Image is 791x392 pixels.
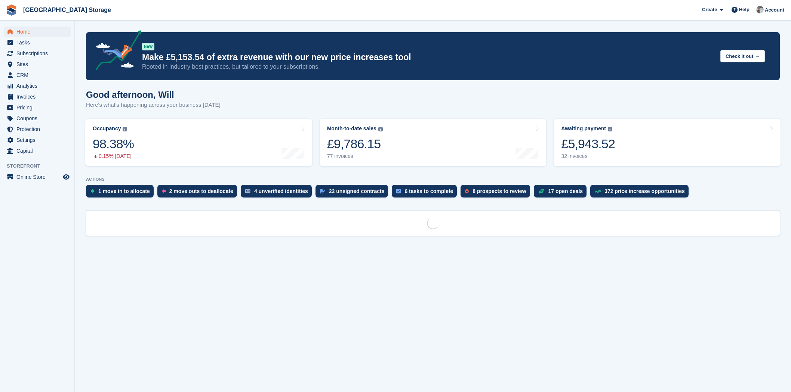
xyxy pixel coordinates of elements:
[16,27,61,37] span: Home
[604,188,685,194] div: 372 price increase opportunities
[16,113,61,124] span: Coupons
[4,59,71,69] a: menu
[4,102,71,113] a: menu
[16,59,61,69] span: Sites
[254,188,308,194] div: 4 unverified identities
[4,37,71,48] a: menu
[85,119,312,166] a: Occupancy 98.38% 0.15% [DATE]
[392,185,461,201] a: 6 tasks to complete
[86,90,221,100] h1: Good afternoon, Will
[608,127,612,131] img: icon-info-grey-7440780725fd019a000dd9b08b2336e03edf1995a4989e88bcd33f0948082b44.svg
[548,188,583,194] div: 17 open deals
[378,127,383,131] img: icon-info-grey-7440780725fd019a000dd9b08b2336e03edf1995a4989e88bcd33f0948082b44.svg
[86,185,157,201] a: 1 move in to allocate
[4,81,71,91] a: menu
[142,43,154,50] div: NEW
[90,189,95,193] img: move_ins_to_allocate_icon-fdf77a2bb77ea45bf5b3d319d69a93e2d87916cf1d5bf7949dd705db3b84f3ca.svg
[404,188,453,194] div: 6 tasks to complete
[20,4,114,16] a: [GEOGRAPHIC_DATA] Storage
[16,48,61,59] span: Subscriptions
[4,48,71,59] a: menu
[245,189,250,193] img: verify_identity-adf6edd0f0f0b5bbfe63781bf79b02c33cf7c696d77639b501bdc392416b5a36.svg
[4,70,71,80] a: menu
[595,190,601,193] img: price_increase_opportunities-93ffe204e8149a01c8c9dc8f82e8f89637d9d84a8eef4429ea346261dce0b2c0.svg
[62,172,71,181] a: Preview store
[465,189,469,193] img: prospect-51fa495bee0391a8d652442698ab0144808aea92771e9ea1ae160a38d050c398.svg
[320,119,547,166] a: Month-to-date sales £9,786.15 77 invoices
[316,185,392,201] a: 22 unsigned contracts
[739,6,750,13] span: Help
[554,119,781,166] a: Awaiting payment £5,943.52 32 invoices
[162,189,166,193] img: move_outs_to_deallocate_icon-f764333ba52eb49d3ac5e1228854f67142a1ed5810a6f6cc68b1a99e826820c5.svg
[7,162,74,170] span: Storefront
[93,153,134,159] div: 0.15% [DATE]
[4,27,71,37] a: menu
[89,30,142,73] img: price-adjustments-announcement-icon-8257ccfd72463d97f412b2fc003d46551f7dbcb40ab6d574587a9cd5c0d94...
[702,6,717,13] span: Create
[86,177,780,182] p: ACTIONS
[396,189,401,193] img: task-75834270c22a3079a89374b754ae025e5fb1db73e45f91037f5363f120a921f8.svg
[123,127,127,131] img: icon-info-grey-7440780725fd019a000dd9b08b2336e03edf1995a4989e88bcd33f0948082b44.svg
[538,189,545,194] img: deal-1b604bf984904fb50ccaf53a9ad4b4a5d6e5aea283cecdc64d6e3604feb123c2.svg
[473,188,526,194] div: 8 prospects to review
[4,91,71,102] a: menu
[16,70,61,80] span: CRM
[16,91,61,102] span: Invoices
[16,135,61,145] span: Settings
[142,52,714,63] p: Make £5,153.54 of extra revenue with our new price increases tool
[157,185,241,201] a: 2 move outs to deallocate
[534,185,591,201] a: 17 open deals
[327,136,383,152] div: £9,786.15
[16,81,61,91] span: Analytics
[590,185,692,201] a: 372 price increase opportunities
[327,153,383,159] div: 77 invoices
[241,185,316,201] a: 4 unverified identities
[4,135,71,145] a: menu
[169,188,233,194] div: 2 move outs to deallocate
[4,146,71,156] a: menu
[16,172,61,182] span: Online Store
[98,188,150,194] div: 1 move in to allocate
[93,125,121,132] div: Occupancy
[561,125,606,132] div: Awaiting payment
[320,189,325,193] img: contract_signature_icon-13c848040528278c33f63329250d36e43548de30e8caae1d1a13099fd9432cc5.svg
[561,136,615,152] div: £5,943.52
[329,188,385,194] div: 22 unsigned contracts
[461,185,533,201] a: 8 prospects to review
[16,124,61,134] span: Protection
[4,113,71,124] a: menu
[4,124,71,134] a: menu
[6,4,17,16] img: stora-icon-8386f47178a22dfd0bd8f6a31ec36ba5ce8667c1dd55bd0f319d3a0aa187defe.svg
[86,101,221,109] p: Here's what's happening across your business [DATE]
[16,37,61,48] span: Tasks
[93,136,134,152] div: 98.38%
[4,172,71,182] a: menu
[16,146,61,156] span: Capital
[561,153,615,159] div: 32 invoices
[142,63,714,71] p: Rooted in industry best practices, but tailored to your subscriptions.
[720,50,765,62] button: Check it out →
[756,6,764,13] img: Will Strivens
[16,102,61,113] span: Pricing
[327,125,376,132] div: Month-to-date sales
[765,6,784,14] span: Account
